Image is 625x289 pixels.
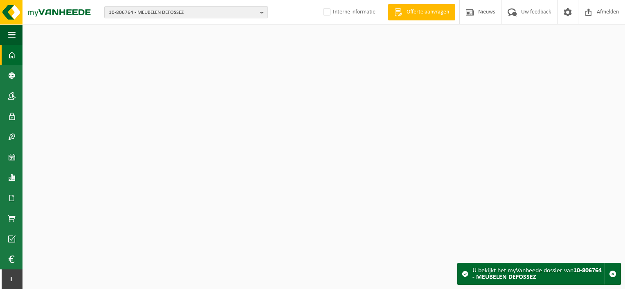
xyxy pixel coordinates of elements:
[321,6,375,18] label: Interne informatie
[472,267,602,280] strong: 10-806764 - MEUBELEN DEFOSSEZ
[472,263,605,285] div: U bekijkt het myVanheede dossier van
[109,7,257,19] span: 10-806764 - MEUBELEN DEFOSSEZ
[104,6,268,18] button: 10-806764 - MEUBELEN DEFOSSEZ
[405,8,451,16] span: Offerte aanvragen
[388,4,455,20] a: Offerte aanvragen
